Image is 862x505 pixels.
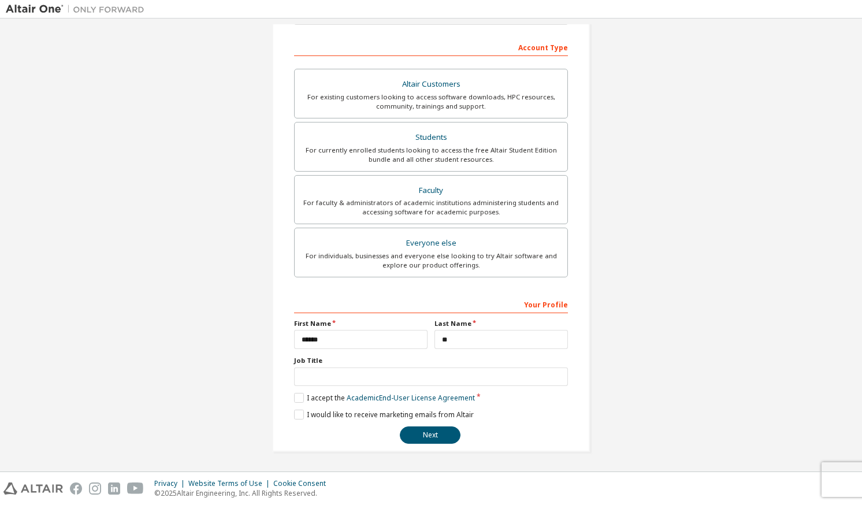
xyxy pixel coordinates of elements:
label: Job Title [294,356,568,365]
img: Altair One [6,3,150,15]
img: altair_logo.svg [3,482,63,495]
img: facebook.svg [70,482,82,495]
label: Last Name [434,319,568,328]
div: Cookie Consent [273,479,333,488]
img: instagram.svg [89,482,101,495]
div: Everyone else [302,235,560,251]
div: Privacy [154,479,188,488]
img: youtube.svg [127,482,144,495]
div: Your Profile [294,295,568,313]
label: I would like to receive marketing emails from Altair [294,410,474,419]
div: Students [302,129,560,146]
label: First Name [294,319,428,328]
a: Academic End-User License Agreement [347,393,475,403]
div: For individuals, businesses and everyone else looking to try Altair software and explore our prod... [302,251,560,270]
div: Altair Customers [302,76,560,92]
div: For currently enrolled students looking to access the free Altair Student Edition bundle and all ... [302,146,560,164]
div: For faculty & administrators of academic institutions administering students and accessing softwa... [302,198,560,217]
label: I accept the [294,393,475,403]
button: Next [400,426,460,444]
p: © 2025 Altair Engineering, Inc. All Rights Reserved. [154,488,333,498]
img: linkedin.svg [108,482,120,495]
div: Account Type [294,38,568,56]
div: Website Terms of Use [188,479,273,488]
div: Faculty [302,183,560,199]
div: For existing customers looking to access software downloads, HPC resources, community, trainings ... [302,92,560,111]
